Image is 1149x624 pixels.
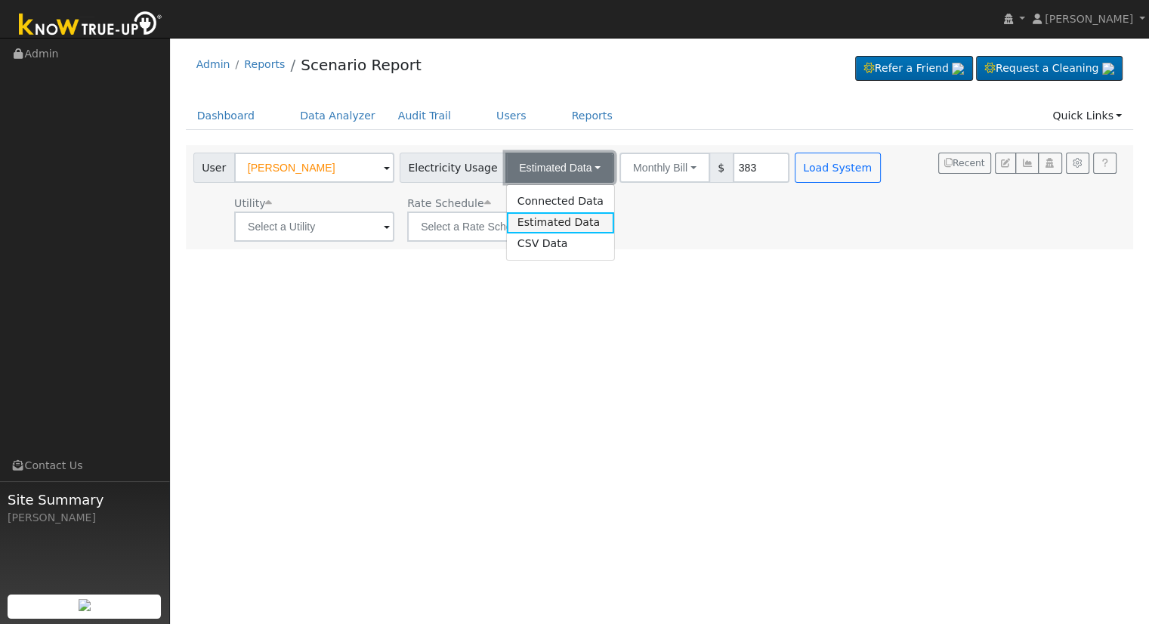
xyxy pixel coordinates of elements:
a: Reports [244,58,285,70]
span: Site Summary [8,490,162,510]
a: Reports [561,102,624,130]
button: Load System [795,153,881,183]
div: [PERSON_NAME] [8,510,162,526]
a: Request a Cleaning [976,56,1123,82]
span: Electricity Usage [400,153,506,183]
a: Scenario Report [301,56,422,74]
img: retrieve [79,599,91,611]
a: Help Link [1093,153,1117,174]
button: Recent [938,153,991,174]
img: Know True-Up [11,8,170,42]
div: Utility [234,196,394,212]
a: Users [485,102,538,130]
span: Alias: None [407,197,490,209]
a: Audit Trail [387,102,462,130]
button: Edit User [995,153,1016,174]
span: [PERSON_NAME] [1045,13,1133,25]
a: Admin [196,58,230,70]
input: Select a User [234,153,394,183]
span: User [193,153,235,183]
a: CSV Data [507,233,614,255]
a: Data Analyzer [289,102,387,130]
button: Estimated Data [505,153,614,183]
button: Login As [1038,153,1061,174]
a: Refer a Friend [855,56,973,82]
input: Select a Rate Schedule [407,212,567,242]
a: Dashboard [186,102,267,130]
button: Settings [1066,153,1089,174]
a: Estimated Data [507,212,614,233]
input: Select a Utility [234,212,394,242]
span: $ [709,153,734,183]
img: retrieve [1102,63,1114,75]
button: Monthly Bill [619,153,710,183]
button: Multi-Series Graph [1015,153,1039,174]
img: retrieve [952,63,964,75]
a: Quick Links [1041,102,1133,130]
a: Connected Data [507,190,614,212]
